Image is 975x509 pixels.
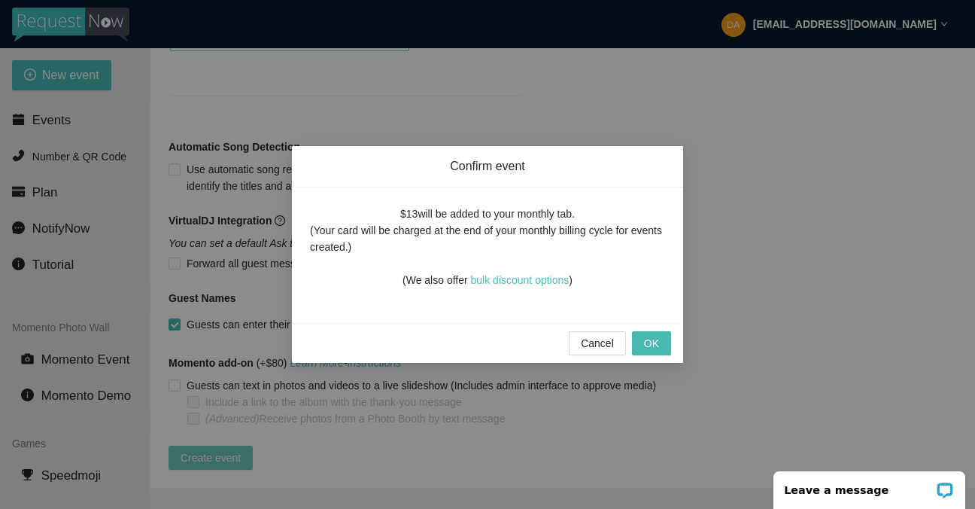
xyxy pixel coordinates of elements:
button: Cancel [569,331,626,355]
button: OK [632,331,671,355]
span: Confirm event [310,158,665,175]
span: Cancel [581,335,614,352]
div: $13 will be added to your monthly tab. [400,206,575,222]
div: (We also offer ) [402,255,573,288]
iframe: LiveChat chat widget [764,462,975,509]
a: bulk discount options [471,274,570,286]
span: OK [644,335,659,352]
div: (Your card will be charged at the end of your monthly billing cycle for events created.) [310,222,665,255]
